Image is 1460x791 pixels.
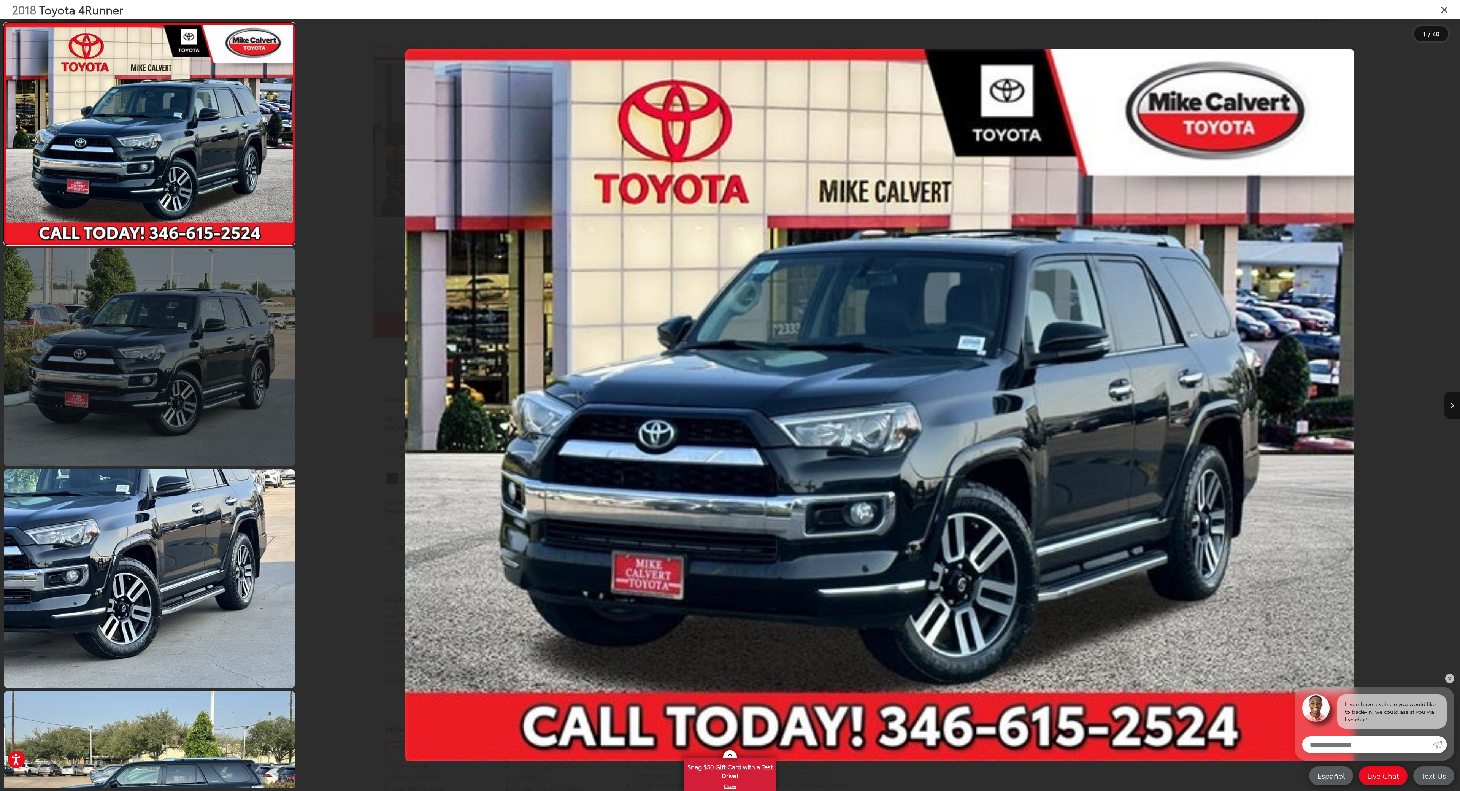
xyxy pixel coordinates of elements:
[1337,694,1447,729] div: If you have a vehicle you would like to trade-in, we could assist you via live chat!
[1,467,298,690] img: 2018 Toyota 4Runner Limited
[1433,29,1439,38] span: 40
[1418,771,1450,780] span: Text Us
[1427,31,1431,37] span: /
[1441,5,1448,14] i: Close gallery
[1302,694,1330,722] img: Agent profile photo
[1444,392,1460,419] button: Next image
[405,49,1354,761] img: 2018 Toyota 4Runner Limited
[1302,736,1433,753] input: Enter your message
[12,1,36,17] span: 2018
[1423,29,1426,38] span: 1
[3,24,296,244] img: 2018 Toyota 4Runner Limited
[39,1,123,17] span: Toyota 4Runner
[1413,766,1454,785] a: Text Us
[1359,766,1408,785] a: Live Chat
[1314,771,1349,780] span: Español
[1433,736,1447,753] a: Submit
[300,49,1460,761] div: 2018 Toyota 4Runner Limited 0
[685,759,775,782] span: Snag $50 Gift Card with a Test Drive!
[1309,766,1353,785] a: Español
[1363,771,1403,780] span: Live Chat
